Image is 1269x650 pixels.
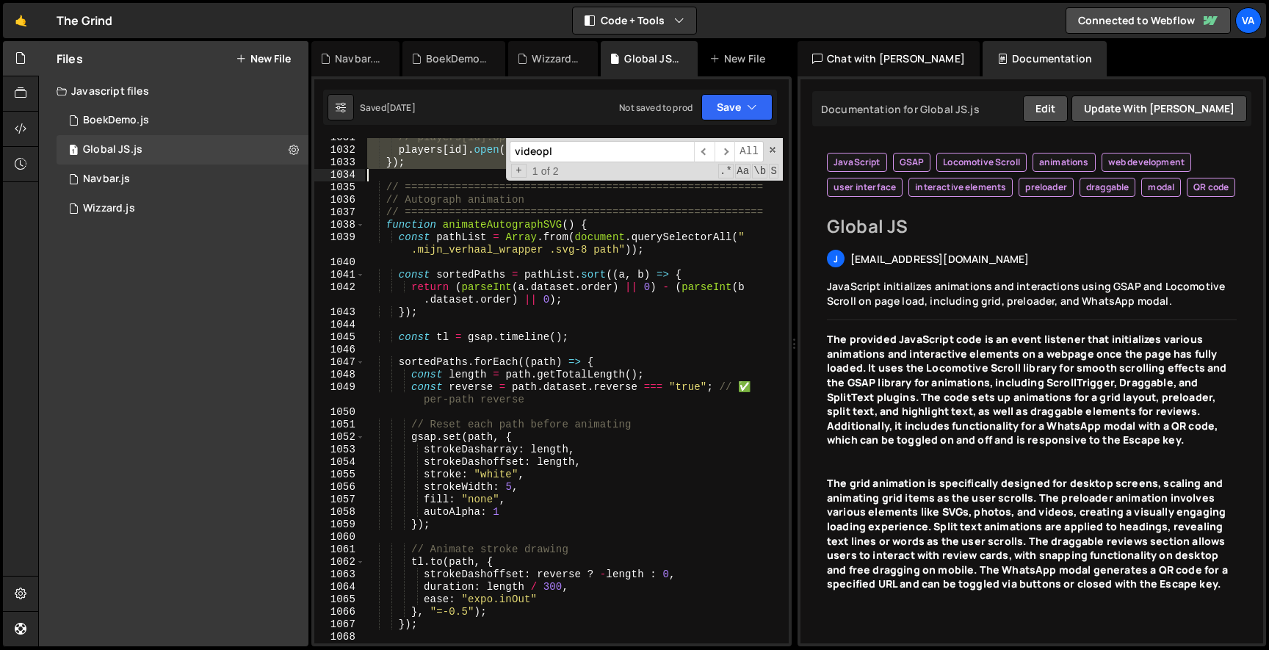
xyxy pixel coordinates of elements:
[1025,181,1066,193] span: preloader
[335,51,382,66] div: Navbar.js
[915,181,1006,193] span: interactive elements
[83,143,142,156] div: Global JS.js
[314,156,365,169] div: 1033
[314,206,365,219] div: 1037
[83,202,135,215] div: Wizzard.js
[314,456,365,469] div: 1054
[314,219,365,231] div: 1038
[1148,181,1174,193] span: modal
[798,41,980,76] div: Chat with [PERSON_NAME]
[510,141,694,162] input: Search for
[314,556,365,568] div: 1062
[1066,7,1231,34] a: Connected to Webflow
[314,319,365,331] div: 1044
[314,531,365,544] div: 1060
[314,506,365,519] div: 1058
[694,141,715,162] span: ​
[1193,181,1229,193] span: QR code
[314,568,365,581] div: 1063
[314,344,365,356] div: 1046
[236,53,291,65] button: New File
[624,51,680,66] div: Global JS.js
[314,544,365,556] div: 1061
[314,331,365,344] div: 1045
[850,252,1029,266] span: [EMAIL_ADDRESS][DOMAIN_NAME]
[834,156,881,168] span: JavaScript
[57,51,83,67] h2: Files
[314,494,365,506] div: 1057
[769,164,778,178] span: Search In Selection
[1086,181,1129,193] span: draggable
[1023,95,1068,122] button: Edit
[511,164,527,178] span: Toggle Replace mode
[314,369,365,381] div: 1048
[57,194,308,223] div: 17048/46900.js
[83,173,130,186] div: Navbar.js
[314,231,365,256] div: 1039
[715,141,735,162] span: ​
[1235,7,1262,34] a: Va
[57,135,308,165] div: 17048/46890.js
[57,165,308,194] div: 17048/47224.js
[1039,156,1089,168] span: animations
[827,332,1226,447] strong: The provided JavaScript code is an event listener that initializes various animations and interac...
[314,181,365,194] div: 1035
[386,101,416,114] div: [DATE]
[314,444,365,456] div: 1053
[314,469,365,481] div: 1055
[314,269,365,281] div: 1041
[1108,156,1185,168] span: web development
[3,3,39,38] a: 🤙
[314,144,365,156] div: 1032
[752,164,767,178] span: Whole Word Search
[943,156,1020,168] span: Locomotive Scroll
[314,406,365,419] div: 1050
[314,169,365,181] div: 1034
[834,253,838,265] span: j
[573,7,696,34] button: Code + Tools
[619,101,693,114] div: Not saved to prod
[83,114,149,127] div: BoekDemo.js
[527,165,565,178] span: 1 of 2
[701,94,773,120] button: Save
[314,356,365,369] div: 1047
[314,593,365,606] div: 1065
[314,131,365,144] div: 1031
[817,102,980,116] div: Documentation for Global JS.js
[314,431,365,444] div: 1052
[900,156,925,168] span: GSAP
[532,51,580,66] div: Wizzard.js
[735,164,751,178] span: CaseSensitive Search
[827,214,1237,238] h2: Global JS
[314,581,365,593] div: 1064
[983,41,1107,76] div: Documentation
[834,181,896,193] span: user interface
[39,76,308,106] div: Javascript files
[57,106,308,135] div: 17048/46901.js
[827,279,1225,308] span: JavaScript initializes animations and interactions using GSAP and Locomotive Scroll on page load,...
[314,419,365,431] div: 1051
[314,519,365,531] div: 1059
[314,631,365,643] div: 1068
[314,194,365,206] div: 1036
[314,306,365,319] div: 1043
[314,281,365,306] div: 1042
[314,481,365,494] div: 1056
[709,51,771,66] div: New File
[314,606,365,618] div: 1066
[314,618,365,631] div: 1067
[1071,95,1247,122] button: Update with [PERSON_NAME]
[827,476,1228,591] strong: The grid animation is specifically designed for desktop screens, scaling and animating grid items...
[314,256,365,269] div: 1040
[718,164,734,178] span: RegExp Search
[57,12,112,29] div: The Grind
[734,141,764,162] span: Alt-Enter
[426,51,488,66] div: BoekDemo.js
[314,381,365,406] div: 1049
[69,145,78,157] span: 1
[360,101,416,114] div: Saved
